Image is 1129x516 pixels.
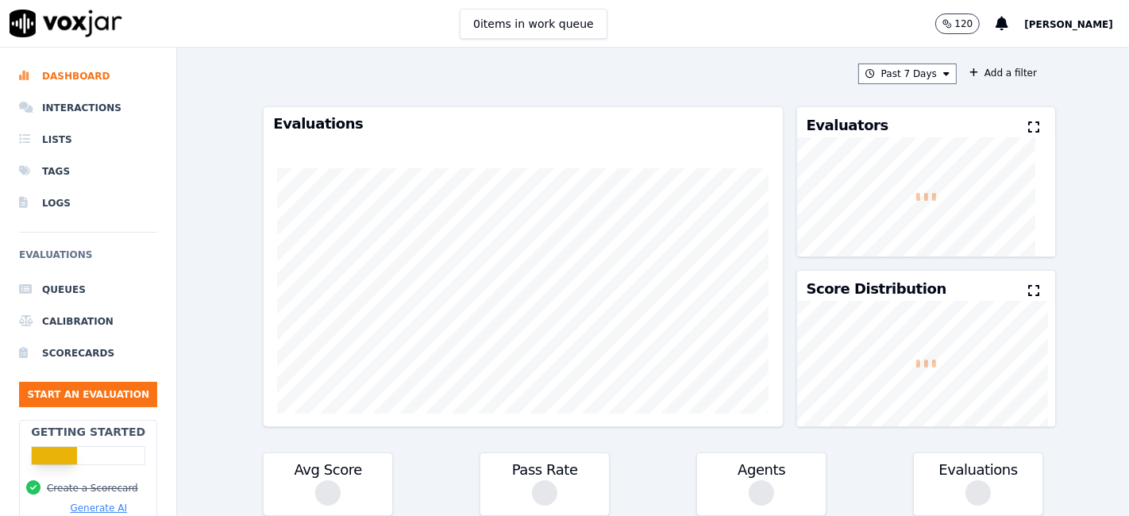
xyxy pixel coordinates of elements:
h3: Evaluations [273,117,773,131]
a: Scorecards [19,337,157,369]
button: Add a filter [963,64,1043,83]
a: Interactions [19,92,157,124]
h3: Evaluations [923,463,1033,477]
button: 0items in work queue [460,9,607,39]
img: voxjar logo [10,10,122,37]
button: 120 [935,13,981,34]
button: Start an Evaluation [19,382,157,407]
span: [PERSON_NAME] [1024,19,1113,30]
a: Calibration [19,306,157,337]
a: Tags [19,156,157,187]
h3: Avg Score [273,463,383,477]
a: Lists [19,124,157,156]
a: Queues [19,274,157,306]
button: Create a Scorecard [47,482,138,495]
a: Dashboard [19,60,157,92]
a: Logs [19,187,157,219]
h3: Pass Rate [490,463,599,477]
button: [PERSON_NAME] [1024,14,1129,33]
h3: Score Distribution [807,282,946,296]
p: 120 [955,17,973,30]
h3: Evaluators [807,118,888,133]
h2: Getting Started [31,424,145,440]
h6: Evaluations [19,245,157,274]
h3: Agents [707,463,816,477]
button: 120 [935,13,996,34]
button: Past 7 Days [858,64,957,84]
